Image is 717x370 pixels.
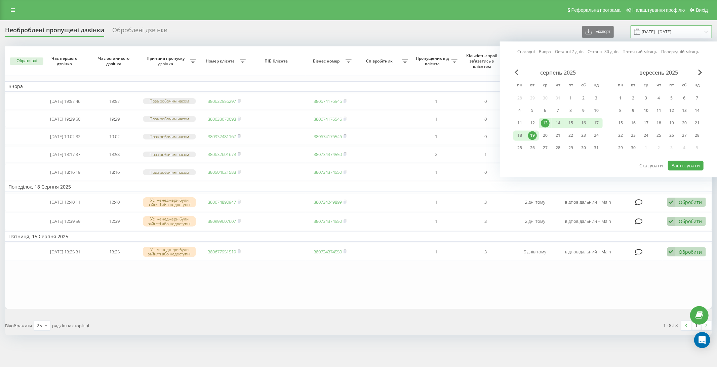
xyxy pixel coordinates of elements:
div: нд 17 серп 2025 р. [590,118,603,128]
td: [DATE] 12:40:11 [40,193,90,211]
a: 380504621588 [208,169,236,175]
span: Next Month [698,69,702,75]
abbr: вівторок [527,81,537,91]
a: 380677951519 [208,249,236,255]
div: ср 24 вер 2025 р. [640,130,652,140]
td: 19:57 [90,93,139,110]
div: Обробити [679,218,702,224]
div: 8 [566,106,575,115]
div: пн 22 вер 2025 р. [614,130,627,140]
td: 13:25 [90,243,139,261]
div: 20 [541,131,550,140]
div: 6 [680,94,689,102]
abbr: четвер [654,81,664,91]
div: вт 2 вер 2025 р. [627,93,640,103]
span: Час останнього дзвінка [95,56,134,66]
div: 26 [667,131,676,140]
div: 25 [654,131,663,140]
div: вт 30 вер 2025 р. [627,143,640,153]
div: 2 [629,94,638,102]
a: 1 [691,321,702,330]
div: 19 [667,119,676,127]
div: Open Intercom Messenger [694,332,710,348]
td: 2 [411,146,461,163]
span: Час першого дзвінка [46,56,84,66]
span: ПІБ Клієнта [255,58,300,64]
div: 4 [654,94,663,102]
td: 1 [411,212,461,230]
td: 3 [461,243,510,261]
span: Співробітник [358,58,402,64]
div: 14 [554,119,562,127]
div: 1 [566,94,575,102]
button: Скасувати [636,161,667,170]
a: 380632556297 [208,98,236,104]
td: відповідальний + Main [560,212,616,230]
a: 380734374550 [314,218,342,224]
div: сб 23 серп 2025 р. [577,130,590,140]
div: чт 28 серп 2025 р. [552,143,564,153]
td: відповідальний + Main [560,243,616,261]
div: вт 16 вер 2025 р. [627,118,640,128]
div: сб 6 вер 2025 р. [678,93,691,103]
abbr: неділя [591,81,601,91]
td: 1 [411,93,461,110]
div: нд 28 вер 2025 р. [691,130,704,140]
td: 18:16 [90,164,139,180]
td: 0 [461,128,510,145]
button: Обрати всі [10,57,43,65]
div: 2 [579,94,588,102]
td: 12:40 [90,193,139,211]
div: пт 26 вер 2025 р. [665,130,678,140]
span: Кількість спроб зв'язатись з клієнтом [464,53,501,69]
td: 0 [461,93,510,110]
span: Пропущених від клієнта [415,56,451,66]
td: 2 дні тому [511,212,560,230]
div: серпень 2025 [513,69,603,76]
span: Налаштування профілю [632,7,685,13]
div: 30 [629,143,638,152]
td: [DATE] 13:25:31 [40,243,90,261]
div: 30 [579,143,588,152]
a: Останні 7 днів [555,49,584,55]
div: пн 11 серп 2025 р. [513,118,526,128]
td: [DATE] 19:57:46 [40,93,90,110]
div: ср 3 вер 2025 р. [640,93,652,103]
a: Вчора [539,49,551,55]
div: чт 11 вер 2025 р. [652,106,665,116]
span: Вихід [696,7,708,13]
div: 29 [566,143,575,152]
div: 25 [37,322,42,329]
div: 13 [541,119,550,127]
div: Оброблені дзвінки [112,27,167,37]
abbr: середа [641,81,651,91]
div: сб 16 серп 2025 р. [577,118,590,128]
div: Усі менеджери були зайняті або недоступні [143,197,196,207]
td: відповідальний + Main [560,193,616,211]
div: чт 4 вер 2025 р. [652,93,665,103]
div: пн 1 вер 2025 р. [614,93,627,103]
div: 27 [680,131,689,140]
a: 380633670098 [208,116,236,122]
a: 380674890947 [208,199,236,205]
div: вт 9 вер 2025 р. [627,106,640,116]
a: Попередній місяць [662,49,700,55]
div: чт 18 вер 2025 р. [652,118,665,128]
div: 1 [616,94,625,102]
td: 19:29 [90,111,139,127]
div: пт 1 серп 2025 р. [564,93,577,103]
td: 1 [411,193,461,211]
abbr: понеділок [515,81,525,91]
div: ср 6 серп 2025 р. [539,106,552,116]
div: вт 26 серп 2025 р. [526,143,539,153]
div: вт 5 серп 2025 р. [526,106,539,116]
abbr: п’ятниця [667,81,677,91]
div: сб 30 серп 2025 р. [577,143,590,153]
a: 380734374550 [314,169,342,175]
td: 18:53 [90,146,139,163]
div: Необроблені пропущені дзвінки [5,27,104,37]
div: 7 [693,94,702,102]
a: 380674176546 [314,116,342,122]
div: 8 [616,106,625,115]
div: нд 24 серп 2025 р. [590,130,603,140]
